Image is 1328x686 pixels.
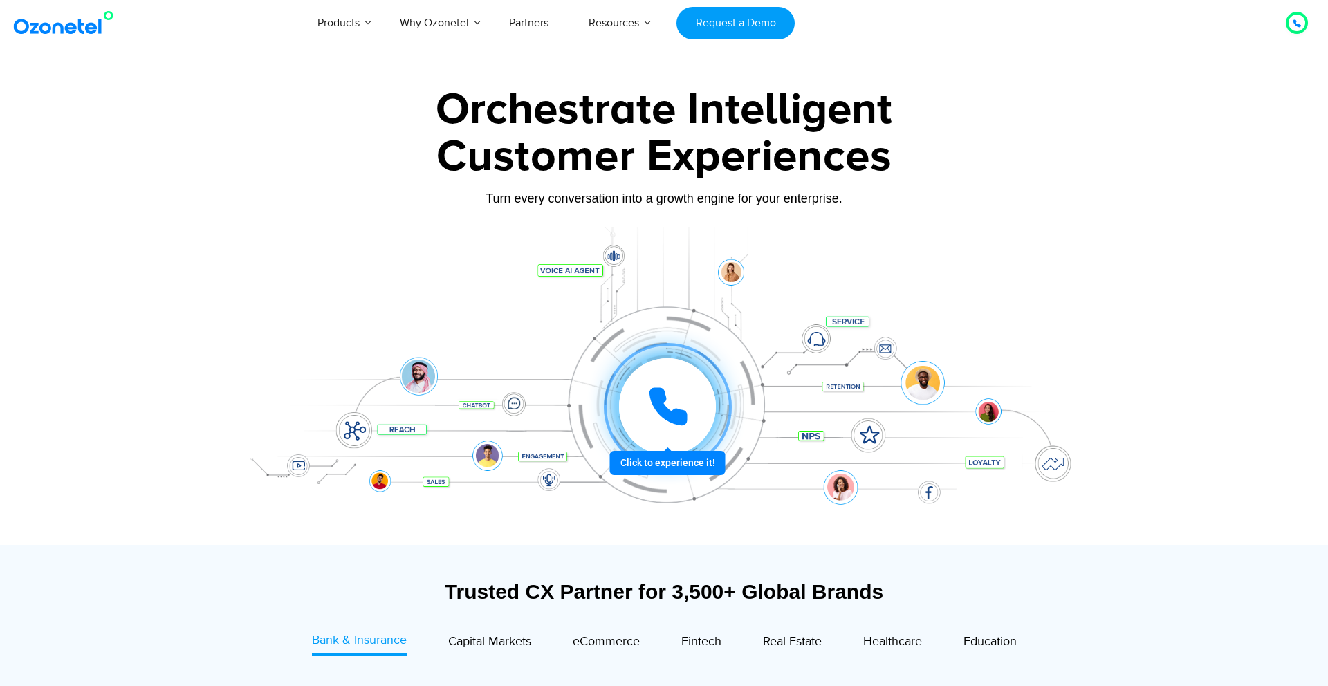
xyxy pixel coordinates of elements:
span: Capital Markets [448,634,531,649]
a: Healthcare [863,631,922,656]
div: Turn every conversation into a growth engine for your enterprise. [232,191,1096,206]
span: Fintech [681,634,721,649]
a: Fintech [681,631,721,656]
span: eCommerce [573,634,640,649]
div: Orchestrate Intelligent [232,88,1096,132]
div: Trusted CX Partner for 3,500+ Global Brands [239,580,1089,604]
a: Education [963,631,1017,656]
a: Bank & Insurance [312,631,407,656]
div: Customer Experiences [232,124,1096,190]
a: eCommerce [573,631,640,656]
a: Real Estate [763,631,822,656]
a: Capital Markets [448,631,531,656]
span: Real Estate [763,634,822,649]
span: Healthcare [863,634,922,649]
a: Request a Demo [676,7,795,39]
span: Bank & Insurance [312,633,407,648]
span: Education [963,634,1017,649]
